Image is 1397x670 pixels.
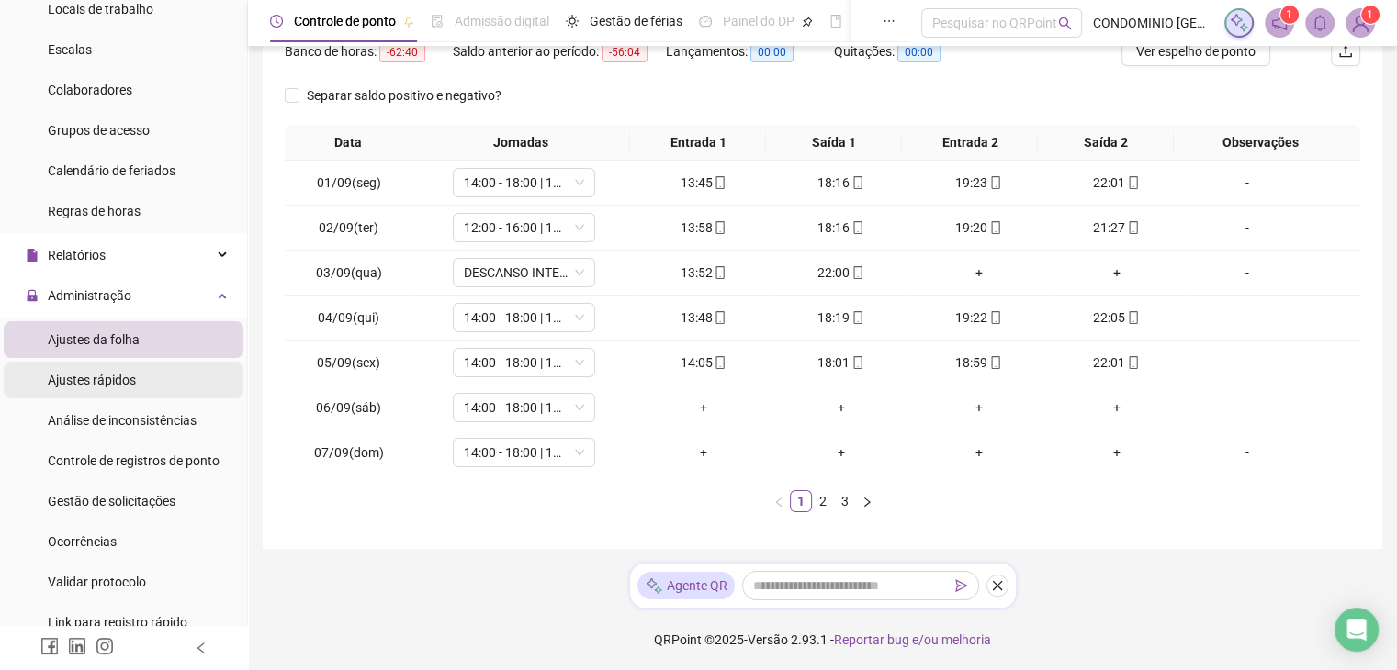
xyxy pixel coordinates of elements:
div: - [1192,442,1301,463]
span: mobile [1125,356,1140,369]
div: 22:05 [1055,307,1178,328]
span: 03/09(qua) [316,265,382,280]
span: 14:00 - 18:00 | 19:00 - 22:00 [464,169,584,196]
div: - [1192,218,1301,238]
span: Painel do DP [723,14,794,28]
div: + [918,397,1041,418]
a: 2 [813,491,833,511]
span: left [773,497,784,508]
span: down [574,222,585,233]
span: mobile [987,221,1002,234]
span: Colaboradores [48,83,132,97]
span: clock-circle [270,15,283,28]
div: + [918,262,1041,283]
span: 02/09(ter) [319,220,378,235]
span: 00:00 [897,42,941,62]
img: sparkle-icon.fc2bf0ac1784a2077858766a79e2daf3.svg [645,576,663,596]
div: 14:05 [642,352,765,373]
li: 2 [812,490,834,512]
span: mobile [1125,311,1140,324]
button: right [856,490,878,512]
span: Validar protocolo [48,575,146,589]
sup: 1 [1280,6,1299,24]
span: mobile [850,221,864,234]
div: 18:19 [780,307,903,328]
span: Gestão de solicitações [48,494,175,508]
div: - [1192,307,1301,328]
span: down [574,447,585,458]
div: + [1055,442,1178,463]
span: 05/09(sex) [317,355,380,370]
span: 06/09(sáb) [316,400,381,415]
span: Separar saldo positivo e negativo? [299,85,509,106]
div: 22:01 [1055,352,1178,373]
div: 13:52 [642,262,765,283]
div: 22:00 [780,262,903,283]
span: Locais de trabalho [48,2,153,17]
span: 01/09(seg) [317,175,381,190]
span: file-done [431,15,444,28]
span: CONDOMINIO [GEOGRAPHIC_DATA] [1093,13,1213,33]
span: lock [26,289,39,302]
span: mobile [712,356,727,369]
div: 19:20 [918,218,1041,238]
div: 19:22 [918,307,1041,328]
span: 14:00 - 18:00 | 19:00 - 22:00 [464,439,584,466]
span: down [574,357,585,368]
span: Controle de registros de ponto [48,453,220,468]
span: Regras de horas [48,204,141,218]
div: 22:01 [1055,173,1178,193]
span: Versão [748,632,788,647]
span: -56:04 [602,42,648,62]
span: Ajustes da folha [48,332,140,347]
a: 3 [835,491,855,511]
sup: Atualize o seu contato no menu Meus Dados [1361,6,1380,24]
th: Entrada 1 [630,125,766,161]
span: 14:00 - 18:00 | 19:00 - 22:00 [464,394,584,421]
span: linkedin [68,637,86,655]
span: book [829,15,842,28]
div: + [1055,397,1178,418]
div: Quitações: [834,41,968,62]
span: pushpin [802,17,813,28]
div: 13:58 [642,218,765,238]
span: Admissão digital [455,14,549,28]
span: mobile [712,266,727,279]
span: 04/09(qui) [318,310,379,325]
span: search [1058,17,1072,30]
div: 21:27 [1055,218,1178,238]
span: Relatórios [48,248,106,262]
span: 12:00 - 16:00 | 17:00 - 21:00 [464,214,584,241]
div: Saldo anterior ao período: [453,41,666,62]
div: 18:01 [780,352,903,373]
div: 13:48 [642,307,765,328]
div: - [1192,173,1301,193]
div: - [1192,352,1301,373]
li: Página anterior [768,490,790,512]
button: Ver espelho de ponto [1121,37,1270,66]
span: mobile [850,176,864,189]
th: Observações [1174,125,1346,161]
div: + [780,397,903,418]
div: 18:16 [780,173,903,193]
th: Data [285,125,411,161]
th: Saída 2 [1038,125,1174,161]
span: Controle de ponto [294,14,396,28]
span: Gestão de férias [590,14,682,28]
div: + [780,442,903,463]
span: mobile [1125,176,1140,189]
span: DESCANSO INTER-JORNADA [464,259,584,286]
li: 3 [834,490,856,512]
div: + [1055,262,1178,283]
img: sparkle-icon.fc2bf0ac1784a2077858766a79e2daf3.svg [1229,13,1249,33]
span: close [991,579,1004,592]
div: Lançamentos: [666,41,834,62]
div: + [918,442,1041,463]
th: Jornadas [411,125,630,161]
span: instagram [96,637,114,655]
div: 18:59 [918,352,1041,373]
span: down [574,402,585,413]
div: + [642,397,765,418]
span: 14:00 - 18:00 | 19:00 - 22:00 [464,304,584,331]
img: 89505 [1346,9,1374,37]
